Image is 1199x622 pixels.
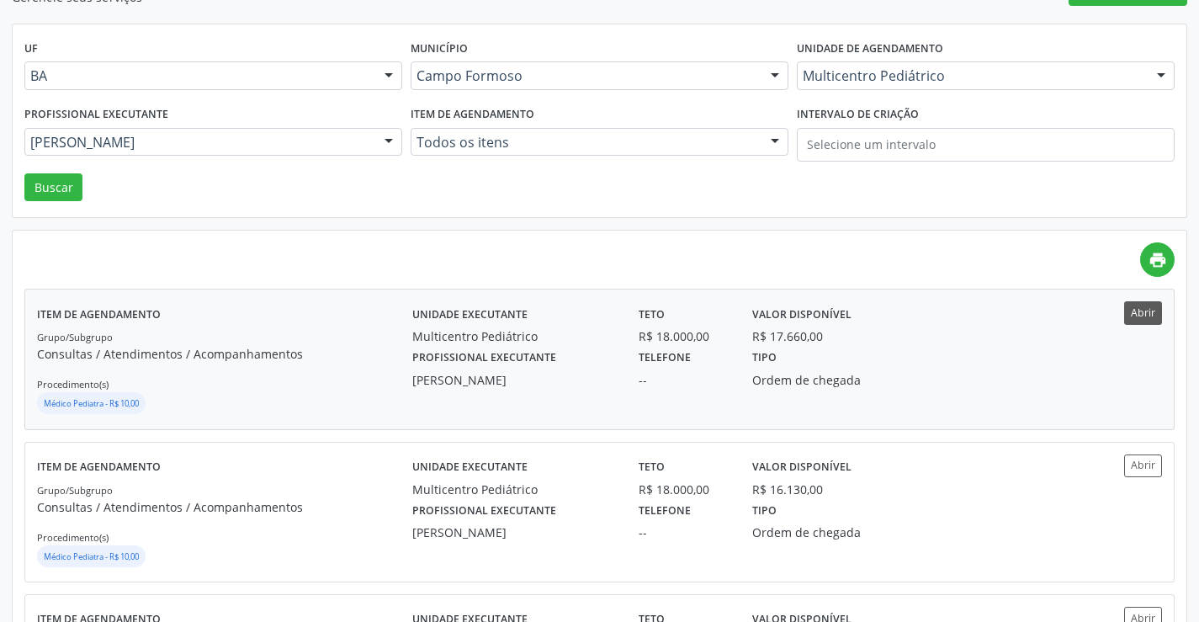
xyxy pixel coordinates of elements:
[639,455,665,481] label: Teto
[639,371,729,389] div: --
[639,327,729,345] div: R$ 18.000,00
[752,524,899,541] div: Ordem de chegada
[412,371,615,389] div: [PERSON_NAME]
[752,371,899,389] div: Ordem de chegada
[37,345,412,363] p: Consultas / Atendimentos / Acompanhamentos
[416,134,754,151] span: Todos os itens
[803,67,1140,84] span: Multicentro Pediátrico
[639,498,691,524] label: Telefone
[37,331,113,343] small: Grupo/Subgrupo
[797,36,943,62] label: Unidade de agendamento
[752,498,777,524] label: Tipo
[24,36,38,62] label: UF
[37,484,113,497] small: Grupo/Subgrupo
[44,551,139,562] small: Médico Pediatra - R$ 10,00
[37,531,109,544] small: Procedimento(s)
[797,102,919,128] label: Intervalo de criação
[44,398,139,409] small: Médico Pediatra - R$ 10,00
[37,498,412,516] p: Consultas / Atendimentos / Acompanhamentos
[411,36,468,62] label: Município
[639,301,665,327] label: Teto
[752,301,852,327] label: Valor disponível
[639,524,729,541] div: --
[411,102,534,128] label: Item de agendamento
[1140,242,1175,277] a: print
[752,455,852,481] label: Valor disponível
[37,455,161,481] label: Item de agendamento
[1124,301,1162,324] button: Abrir
[412,524,615,541] div: [PERSON_NAME]
[412,301,528,327] label: Unidade executante
[797,128,1175,162] input: Selecione um intervalo
[752,327,823,345] div: R$ 17.660,00
[412,455,528,481] label: Unidade executante
[752,481,823,498] div: R$ 16.130,00
[416,67,754,84] span: Campo Formoso
[752,345,777,371] label: Tipo
[412,327,615,345] div: Multicentro Pediátrico
[1124,455,1162,477] button: Abrir
[24,102,168,128] label: Profissional executante
[639,345,691,371] label: Telefone
[412,498,556,524] label: Profissional executante
[639,481,729,498] div: R$ 18.000,00
[37,378,109,391] small: Procedimento(s)
[30,134,368,151] span: [PERSON_NAME]
[24,173,82,202] button: Buscar
[37,301,161,327] label: Item de agendamento
[30,67,368,84] span: BA
[412,481,615,498] div: Multicentro Pediátrico
[412,345,556,371] label: Profissional executante
[1149,251,1167,269] i: print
